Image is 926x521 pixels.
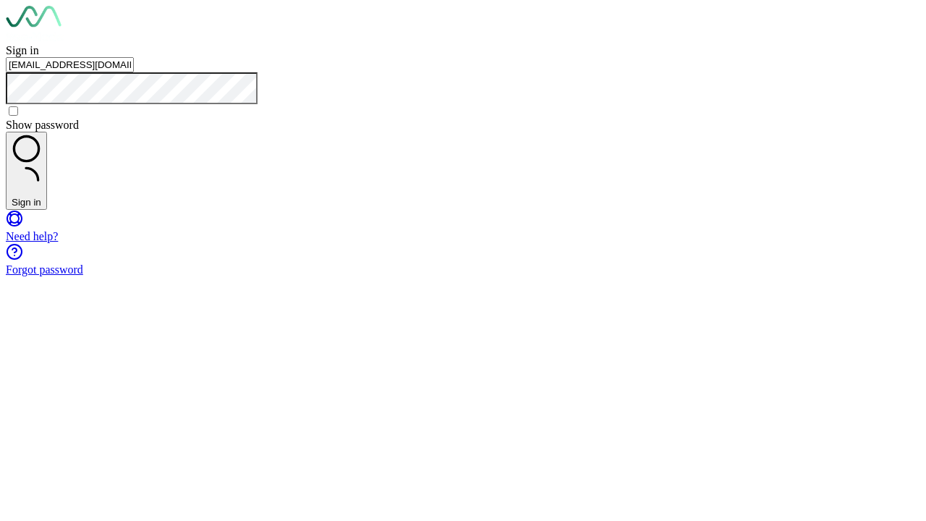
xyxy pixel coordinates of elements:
a: Go to sign in [6,31,64,43]
span: Sign in [6,44,39,56]
a: Need help? [6,210,920,243]
button: Sign in [6,132,47,211]
div: Forgot password [6,263,920,276]
div: Sign in [12,197,41,208]
a: Forgot password [6,243,920,276]
img: See-Mode Logo [6,6,64,41]
input: your@email.com [6,57,134,72]
input: Show password [9,106,18,116]
div: Need help? [6,230,920,243]
span: Show password [6,119,79,131]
